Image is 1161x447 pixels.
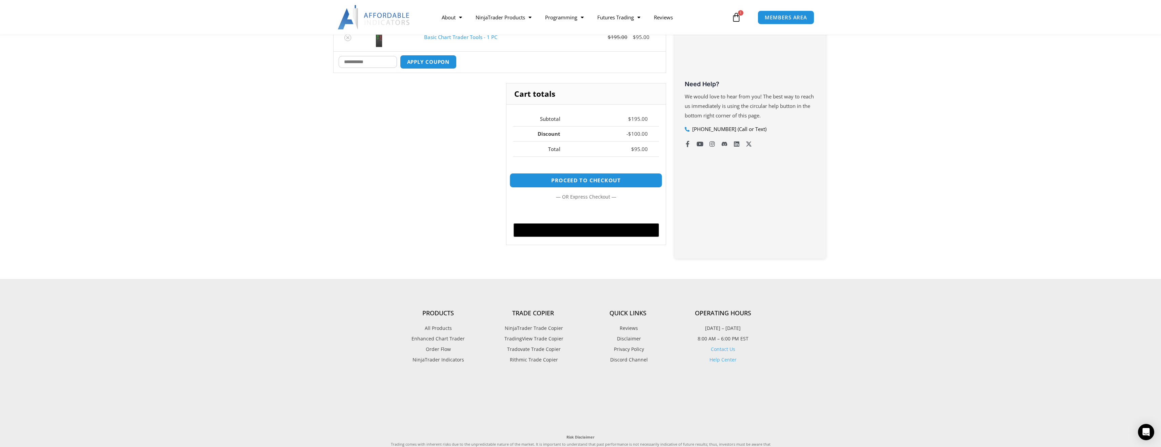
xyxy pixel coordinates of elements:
a: Privacy Policy [581,345,676,354]
span: MEMBERS AREA [765,15,807,20]
a: Contact Us [711,346,735,352]
a: Disclaimer [581,334,676,343]
span: $ [631,146,634,152]
a: Programming [538,10,590,25]
a: Reviews [647,10,680,25]
span: 1 [738,10,743,16]
img: LogoAI | Affordable Indicators – NinjaTrader [338,5,411,30]
bdi: 100.00 [628,130,648,137]
h2: Cart totals [506,83,665,105]
a: 1 [721,7,751,27]
span: $ [608,34,611,40]
a: Enhanced Chart Trader [391,334,486,343]
a: Reviews [581,324,676,333]
a: Basic Chart Trader Tools - 1 PC [424,34,497,40]
a: Discord Channel [581,355,676,364]
span: TradingView Trade Copier [503,334,563,343]
button: Buy with GPay [514,223,659,237]
a: NinjaTrader Indicators [391,355,486,364]
span: All Products [425,324,452,333]
th: Total [513,141,572,156]
th: Subtotal [513,111,572,126]
a: About [435,10,469,25]
h4: Products [391,310,486,317]
iframe: Secure express checkout frame [512,205,660,221]
a: Rithmic Trade Copier [486,355,581,364]
h4: Quick Links [581,310,676,317]
a: NinjaTrader Trade Copier [486,324,581,333]
nav: Menu [435,10,730,25]
h4: Operating Hours [676,310,770,317]
span: Reviews [618,324,638,333]
span: Rithmic Trade Copier [508,355,558,364]
span: Disclaimer [615,334,641,343]
span: Tradovate Trade Copier [505,345,561,354]
p: — or — [513,192,659,201]
iframe: PayPal Message 1 [513,164,659,170]
th: Discount [513,126,572,142]
span: [PHONE_NUMBER] (Call or Text) [690,125,766,134]
div: Open Intercom Messenger [1138,424,1154,440]
span: Enhanced Chart Trader [412,334,465,343]
bdi: 95.00 [631,146,648,152]
button: Apply coupon [400,55,457,69]
strong: Risk Disclaimer [566,434,595,440]
h4: Trade Copier [486,310,581,317]
a: Futures Trading [590,10,647,25]
a: MEMBERS AREA [758,11,814,24]
bdi: 195.00 [628,115,648,122]
span: $ [628,130,631,137]
span: - [626,130,628,137]
img: BasicTools | Affordable Indicators – NinjaTrader [367,27,391,48]
span: Order Flow [426,345,451,354]
span: Discord Channel [608,355,648,364]
p: 8:00 AM – 6:00 PM EST [676,334,770,343]
a: Proceed to checkout [509,173,662,188]
a: TradingView Trade Copier [486,334,581,343]
a: Remove Basic Chart Trader Tools - 1 PC from cart [344,34,351,41]
a: All Products [391,324,486,333]
a: Tradovate Trade Copier [486,345,581,354]
span: $ [633,34,636,40]
span: We would love to hear from you! The best way to reach us immediately is using the circular help b... [685,93,814,119]
a: Help Center [709,356,737,363]
span: Privacy Policy [612,345,644,354]
iframe: Customer reviews powered by Trustpilot [685,27,816,78]
bdi: 95.00 [633,34,649,40]
span: NinjaTrader Trade Copier [503,324,563,333]
span: $ [628,115,631,122]
iframe: Customer reviews powered by Trustpilot [391,379,770,427]
a: NinjaTrader Products [469,10,538,25]
bdi: 195.00 [608,34,627,40]
a: Order Flow [391,345,486,354]
span: NinjaTrader Indicators [413,355,464,364]
p: [DATE] – [DATE] [676,324,770,333]
h3: Need Help? [685,80,816,88]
